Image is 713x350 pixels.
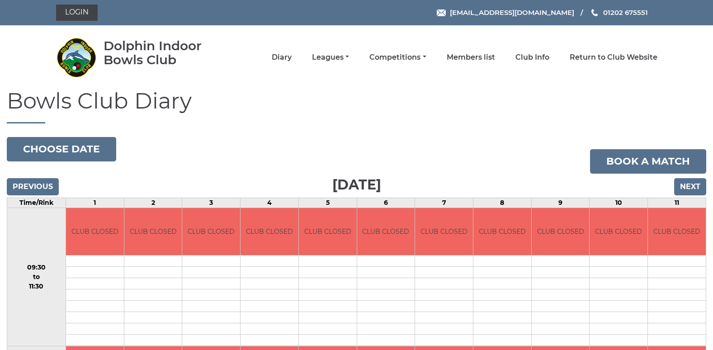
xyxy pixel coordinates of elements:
[437,9,446,16] img: Email
[415,208,473,255] td: CLUB CLOSED
[7,198,66,208] td: Time/Rink
[182,208,240,255] td: CLUB CLOSED
[570,52,657,62] a: Return to Club Website
[357,208,415,255] td: CLUB CLOSED
[7,208,66,346] td: 09:30 to 11:30
[437,7,574,18] a: Email [EMAIL_ADDRESS][DOMAIN_NAME]
[590,7,648,18] a: Phone us 01202 675551
[369,52,426,62] a: Competitions
[182,198,241,208] td: 3
[674,178,706,195] input: Next
[241,208,298,255] td: CLUB CLOSED
[124,208,182,255] td: CLUB CLOSED
[515,52,549,62] a: Club Info
[66,208,124,255] td: CLUB CLOSED
[104,39,228,67] div: Dolphin Indoor Bowls Club
[66,198,124,208] td: 1
[591,9,598,16] img: Phone us
[532,208,590,255] td: CLUB CLOSED
[272,52,292,62] a: Diary
[473,208,531,255] td: CLUB CLOSED
[298,198,357,208] td: 5
[473,198,532,208] td: 8
[7,89,706,123] h1: Bowls Club Diary
[590,149,706,174] a: Book a match
[56,37,97,78] img: Dolphin Indoor Bowls Club
[312,52,349,62] a: Leagues
[590,198,648,208] td: 10
[590,208,647,255] td: CLUB CLOSED
[56,5,98,21] a: Login
[648,198,706,208] td: 11
[241,198,299,208] td: 4
[7,137,116,161] button: Choose date
[450,8,574,17] span: [EMAIL_ADDRESS][DOMAIN_NAME]
[299,208,357,255] td: CLUB CLOSED
[7,178,59,195] input: Previous
[648,208,706,255] td: CLUB CLOSED
[531,198,590,208] td: 9
[357,198,415,208] td: 6
[603,8,648,17] span: 01202 675551
[124,198,182,208] td: 2
[415,198,473,208] td: 7
[447,52,495,62] a: Members list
